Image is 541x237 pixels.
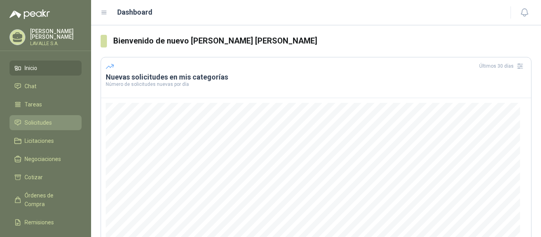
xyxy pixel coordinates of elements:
[106,82,526,87] p: Número de solicitudes nuevas por día
[10,97,82,112] a: Tareas
[25,191,74,209] span: Órdenes de Compra
[10,61,82,76] a: Inicio
[10,133,82,148] a: Licitaciones
[25,218,54,227] span: Remisiones
[113,35,531,47] h3: Bienvenido de nuevo [PERSON_NAME] [PERSON_NAME]
[10,152,82,167] a: Negociaciones
[25,82,36,91] span: Chat
[25,100,42,109] span: Tareas
[25,118,52,127] span: Solicitudes
[117,7,152,18] h1: Dashboard
[25,137,54,145] span: Licitaciones
[106,72,526,82] h3: Nuevas solicitudes en mis categorías
[10,188,82,212] a: Órdenes de Compra
[10,215,82,230] a: Remisiones
[30,41,82,46] p: LAVALLE S.A.
[25,173,43,182] span: Cotizar
[479,60,526,72] div: Últimos 30 días
[25,155,61,163] span: Negociaciones
[10,79,82,94] a: Chat
[10,115,82,130] a: Solicitudes
[10,9,50,19] img: Logo peakr
[25,64,37,72] span: Inicio
[30,28,82,40] p: [PERSON_NAME] [PERSON_NAME]
[10,170,82,185] a: Cotizar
